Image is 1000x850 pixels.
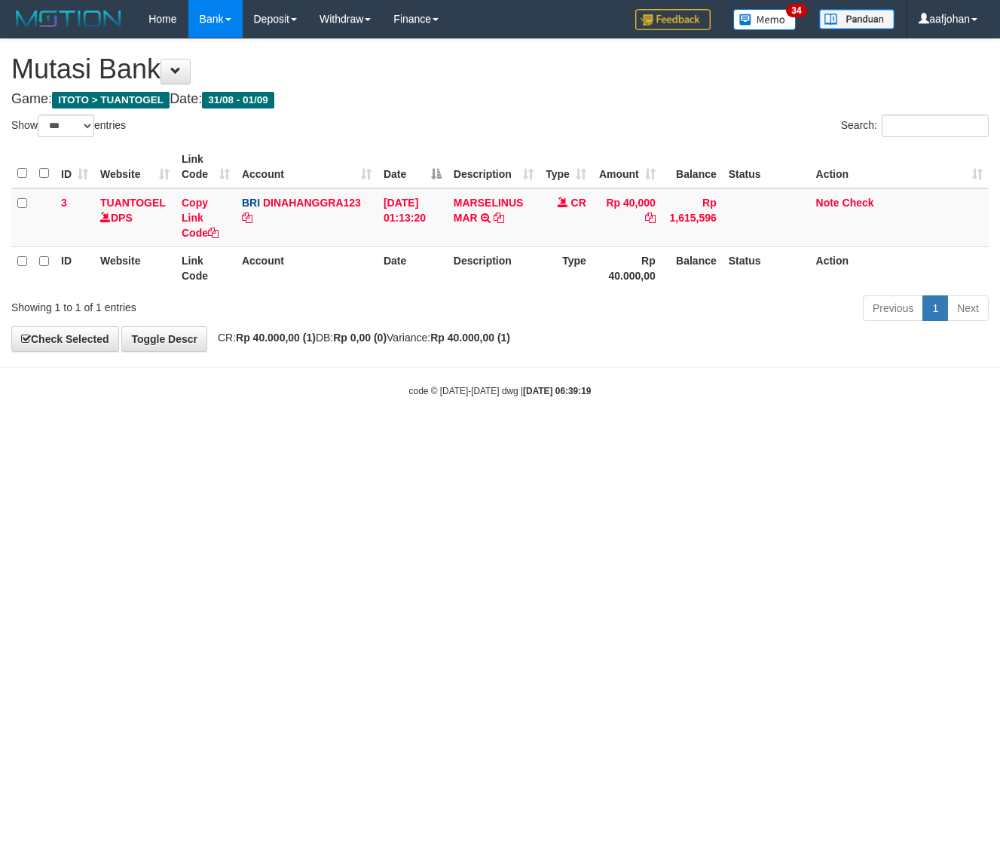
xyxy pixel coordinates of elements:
[176,246,236,289] th: Link Code
[182,197,219,239] a: Copy Link Code
[635,9,711,30] img: Feedback.jpg
[816,197,839,209] a: Note
[448,145,540,188] th: Description: activate to sort column ascending
[94,188,176,247] td: DPS
[210,332,510,344] span: CR: DB: Variance:
[333,332,387,344] strong: Rp 0,00 (0)
[819,9,894,29] img: panduan.png
[100,197,166,209] a: TUANTOGEL
[645,212,656,224] a: Copy Rp 40,000 to clipboard
[263,197,361,209] a: DINAHANGGRA123
[38,115,94,137] select: Showentries
[121,326,207,352] a: Toggle Descr
[409,386,592,396] small: code © [DATE]-[DATE] dwg |
[378,246,448,289] th: Date
[242,212,252,224] a: Copy DINAHANGGRA123 to clipboard
[52,92,170,109] span: ITOTO > TUANTOGEL
[448,246,540,289] th: Description
[947,295,989,321] a: Next
[202,92,274,109] span: 31/08 - 01/09
[841,115,989,137] label: Search:
[236,145,378,188] th: Account: activate to sort column ascending
[430,332,510,344] strong: Rp 40.000,00 (1)
[810,145,989,188] th: Action: activate to sort column ascending
[11,8,126,30] img: MOTION_logo.png
[236,332,316,344] strong: Rp 40.000,00 (1)
[11,115,126,137] label: Show entries
[494,212,504,224] a: Copy MARSELINUS MAR to clipboard
[94,145,176,188] th: Website: activate to sort column ascending
[11,326,119,352] a: Check Selected
[94,246,176,289] th: Website
[723,246,810,289] th: Status
[378,145,448,188] th: Date: activate to sort column descending
[61,197,67,209] span: 3
[176,145,236,188] th: Link Code: activate to sort column ascending
[786,4,806,17] span: 34
[11,92,989,107] h4: Game: Date:
[592,188,662,247] td: Rp 40,000
[236,246,378,289] th: Account
[55,145,94,188] th: ID: activate to sort column ascending
[662,246,723,289] th: Balance
[11,54,989,84] h1: Mutasi Bank
[882,115,989,137] input: Search:
[592,246,662,289] th: Rp 40.000,00
[523,386,591,396] strong: [DATE] 06:39:19
[922,295,948,321] a: 1
[662,188,723,247] td: Rp 1,615,596
[662,145,723,188] th: Balance
[592,145,662,188] th: Amount: activate to sort column ascending
[540,145,592,188] th: Type: activate to sort column ascending
[55,246,94,289] th: ID
[733,9,797,30] img: Button%20Memo.svg
[378,188,448,247] td: [DATE] 01:13:20
[11,294,405,315] div: Showing 1 to 1 of 1 entries
[723,145,810,188] th: Status
[242,197,260,209] span: BRI
[571,197,586,209] span: CR
[454,197,524,224] a: MARSELINUS MAR
[843,197,874,209] a: Check
[540,246,592,289] th: Type
[810,246,989,289] th: Action
[863,295,923,321] a: Previous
